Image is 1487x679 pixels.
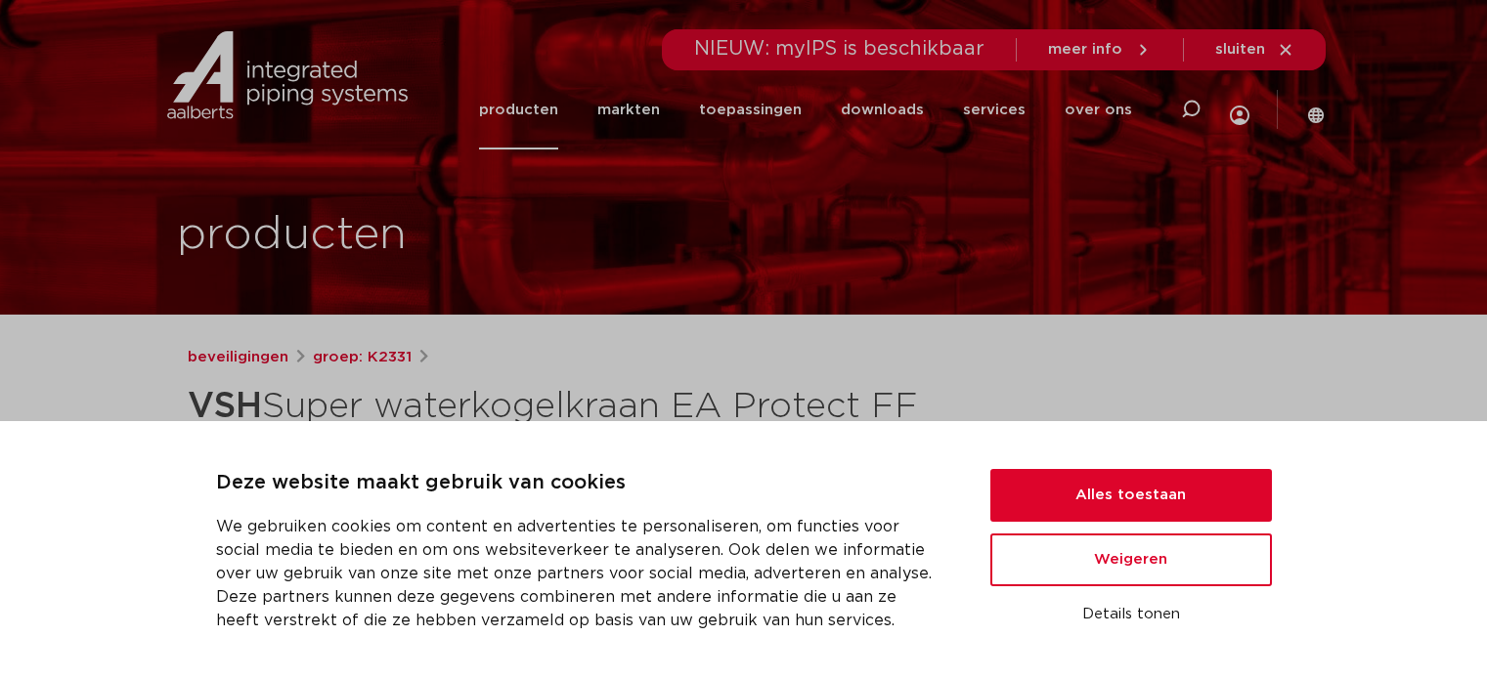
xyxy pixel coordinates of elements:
p: Deze website maakt gebruik van cookies [216,468,943,499]
a: groep: K2331 [313,346,412,369]
a: producten [479,70,558,149]
a: toepassingen [699,70,802,149]
button: Alles toestaan [990,469,1272,522]
p: We gebruiken cookies om content en advertenties te personaliseren, om functies voor social media ... [216,515,943,632]
strong: VSH [188,389,262,424]
a: downloads [841,70,924,149]
a: over ons [1065,70,1132,149]
span: sluiten [1215,42,1265,57]
a: sluiten [1215,41,1294,59]
span: NIEUW: myIPS is beschikbaar [694,39,984,59]
a: services [963,70,1026,149]
button: Details tonen [990,598,1272,631]
h1: Super waterkogelkraan EA Protect FF 28 [188,377,922,483]
span: meer info [1048,42,1122,57]
button: Weigeren [990,533,1272,586]
div: my IPS [1230,64,1249,155]
a: markten [597,70,660,149]
a: meer info [1048,41,1152,59]
a: beveiligingen [188,346,288,369]
h1: producten [177,204,407,267]
nav: Menu [479,70,1132,149]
